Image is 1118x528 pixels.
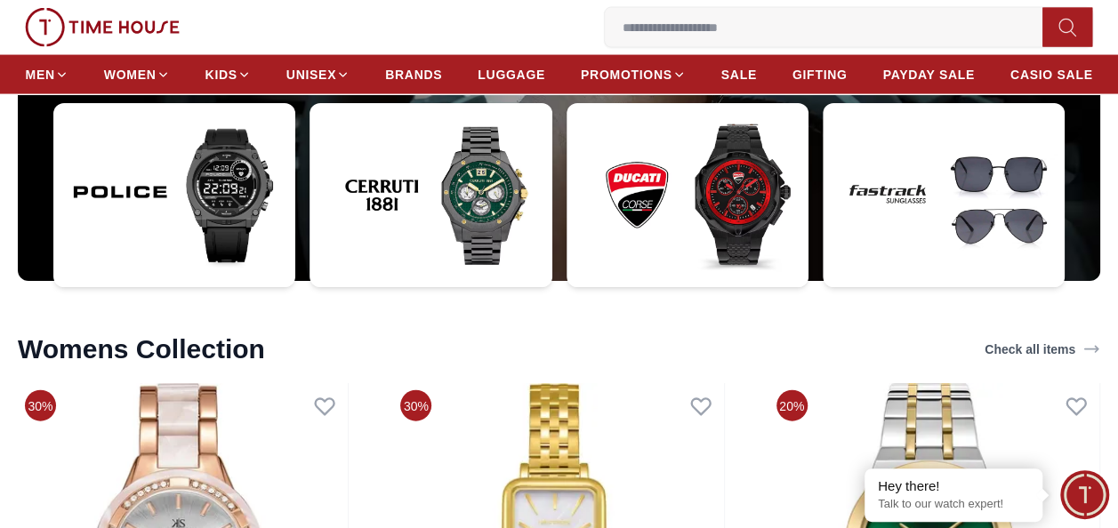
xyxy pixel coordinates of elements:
[478,66,545,84] span: LUGGAGE
[286,66,336,84] span: UNISEX
[26,66,55,84] span: MEN
[878,477,1029,495] div: Hey there!
[823,103,1065,287] img: ...
[104,59,170,91] a: WOMEN
[400,390,431,421] span: 30%
[310,103,551,287] img: ...
[581,66,672,84] span: PROMOTIONS
[385,59,442,91] a: BRANDS
[286,59,350,91] a: UNISEX
[882,66,974,84] span: PAYDAY SALE
[1060,470,1109,519] div: Chat Widget
[882,59,974,91] a: PAYDAY SALE
[385,66,442,84] span: BRANDS
[53,103,295,287] img: ...
[26,59,68,91] a: MEN
[205,66,237,84] span: KIDS
[981,337,1104,362] a: Check all items
[478,59,545,91] a: LUGGAGE
[1010,66,1093,84] span: CASIO SALE
[792,59,848,91] a: GIFTING
[567,103,808,287] img: ...
[205,59,251,91] a: KIDS
[776,390,808,421] span: 20%
[581,59,686,91] a: PROMOTIONS
[18,333,265,365] h2: Womens Collection
[792,66,848,84] span: GIFTING
[878,497,1029,512] p: Talk to our watch expert!
[721,66,757,84] span: SALE
[1010,59,1093,91] a: CASIO SALE
[25,8,180,47] img: ...
[721,59,757,91] a: SALE
[104,66,157,84] span: WOMEN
